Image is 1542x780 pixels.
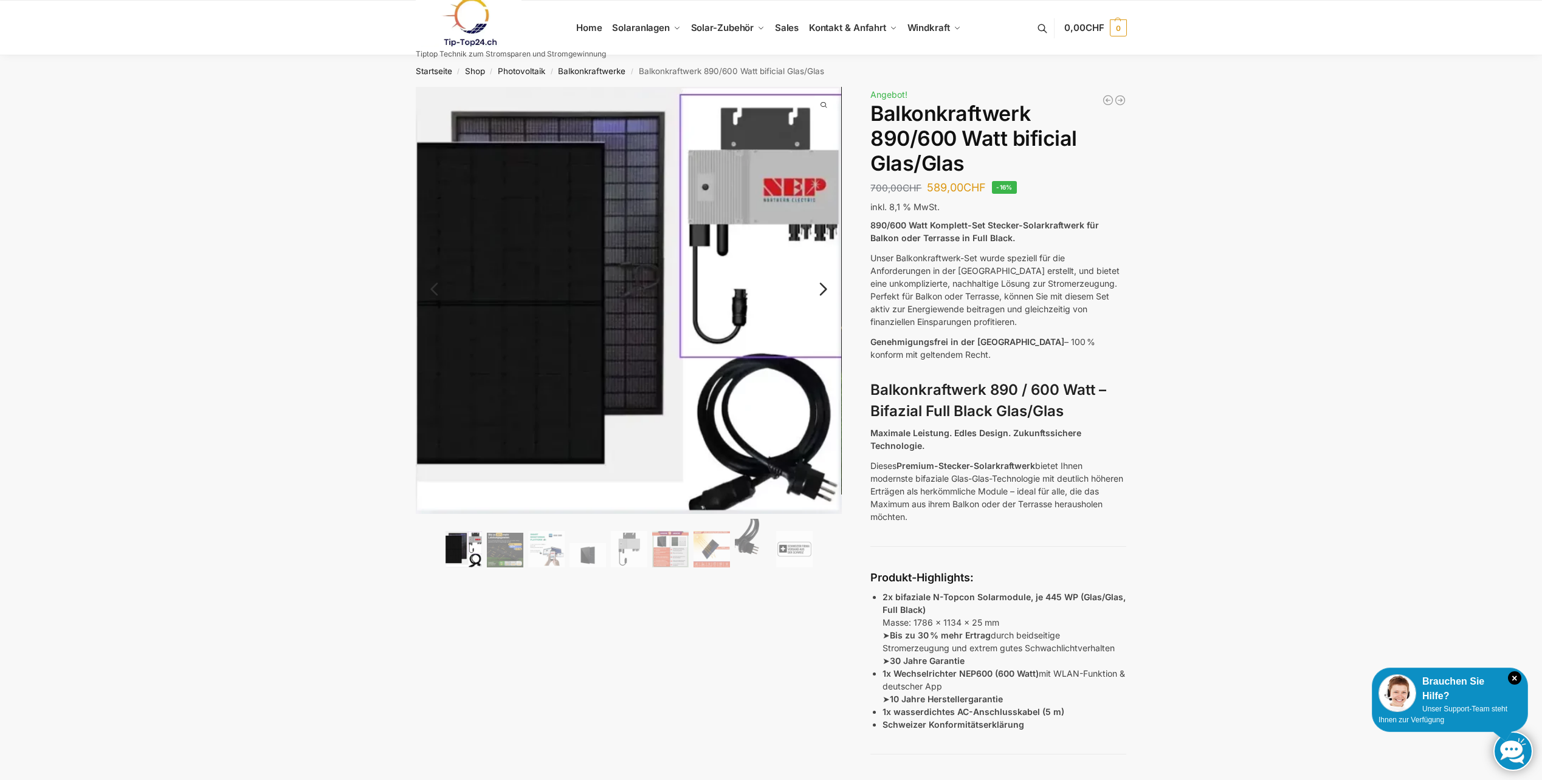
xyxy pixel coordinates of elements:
[611,531,647,567] img: Balkonkraftwerk 890/600 Watt bificial Glas/Glas – Bild 5
[558,66,625,76] a: Balkonkraftwerke
[902,1,966,55] a: Windkraft
[870,182,921,194] bdi: 700,00
[890,630,991,640] strong: Bis zu 30 % mehr Ertrag
[883,592,1126,615] strong: 2x bifaziale N-Topcon Solarmodule, je 445 WP (Glas/Glas, Full Black)
[870,459,1126,523] p: Dieses bietet Ihnen modernste bifaziale Glas-Glas-Technologie mit deutlich höheren Erträgen als h...
[870,251,1126,328] p: Unser Balkonkraftwerk-Set wurde speziell für die Anforderungen in der [GEOGRAPHIC_DATA] erstellt,...
[570,543,606,567] img: Maysun
[394,55,1148,87] nav: Breadcrumb
[883,667,1126,705] p: mit WLAN-Funktion & deutscher App ➤
[809,22,886,33] span: Kontakt & Anfahrt
[870,337,1064,347] span: Genehmigungsfrei in der [GEOGRAPHIC_DATA]
[1064,22,1104,33] span: 0,00
[890,655,965,666] strong: 30 Jahre Garantie
[607,1,686,55] a: Solaranlagen
[652,531,689,567] img: Bificial im Vergleich zu billig Modulen
[992,181,1017,194] span: -16%
[735,519,771,567] img: Anschlusskabel-3meter_schweizer-stecker
[545,67,558,77] span: /
[897,460,1035,471] strong: Premium-Stecker-Solarkraftwerk
[1102,94,1114,106] a: 890/600 Watt Solarkraftwerk + 2,7 KW Batteriespeicher Genehmigungsfrei
[1379,705,1507,724] span: Unser Support-Team steht Ihnen zur Verfügung
[694,531,730,567] img: Bificial 30 % mehr Leistung
[870,337,1095,360] span: – 100 % konform mit geltendem Recht.
[612,22,670,33] span: Solaranlagen
[870,202,940,212] span: inkl. 8,1 % MwSt.
[416,50,606,58] p: Tiptop Technik zum Stromsparen und Stromgewinnung
[769,1,804,55] a: Sales
[903,182,921,194] span: CHF
[485,67,498,77] span: /
[625,67,638,77] span: /
[870,428,1081,451] strong: Maximale Leistung. Edles Design. Zukunftssichere Technologie.
[776,531,813,567] img: Balkonkraftwerk 890/600 Watt bificial Glas/Glas – Bild 9
[890,694,1003,704] strong: 10 Jahre Herstellergarantie
[883,668,1039,679] strong: 1x Wechselrichter NEP600 (600 Watt)
[963,181,986,194] span: CHF
[416,87,842,514] img: Balkonkraftwerk 890/600 Watt bificial Glas/Glas 1
[487,533,523,567] img: Balkonkraftwerk 890/600 Watt bificial Glas/Glas – Bild 2
[1379,674,1416,712] img: Customer service
[841,87,1268,494] img: Balkonkraftwerk 890/600 Watt bificial Glas/Glas 3
[870,89,907,100] span: Angebot!
[870,571,974,584] strong: Produkt-Highlights:
[446,531,482,567] img: Bificiales Hochleistungsmodul
[416,66,452,76] a: Startseite
[452,67,465,77] span: /
[1086,22,1104,33] span: CHF
[870,101,1126,176] h1: Balkonkraftwerk 890/600 Watt bificial Glas/Glas
[528,531,565,567] img: Balkonkraftwerk 890/600 Watt bificial Glas/Glas – Bild 3
[1064,10,1126,46] a: 0,00CHF 0
[686,1,769,55] a: Solar-Zubehör
[1508,671,1521,685] i: Schließen
[1379,674,1521,703] div: Brauchen Sie Hilfe?
[498,66,545,76] a: Photovoltaik
[870,381,1106,420] strong: Balkonkraftwerk 890 / 600 Watt – Bifazial Full Black Glas/Glas
[883,590,1126,667] p: Masse: 1786 x 1134 x 25 mm ➤ durch beidseitige Stromerzeugung und extrem gutes Schwachlichtverhal...
[883,719,1024,730] strong: Schweizer Konformitätserklärung
[1114,94,1126,106] a: Steckerkraftwerk 890/600 Watt, mit Ständer für Terrasse inkl. Lieferung
[883,706,1064,717] strong: 1x wasserdichtes AC-Anschlusskabel (5 m)
[775,22,799,33] span: Sales
[907,22,950,33] span: Windkraft
[691,22,754,33] span: Solar-Zubehör
[1110,19,1127,36] span: 0
[927,181,986,194] bdi: 589,00
[465,66,485,76] a: Shop
[804,1,902,55] a: Kontakt & Anfahrt
[870,220,1099,243] strong: 890/600 Watt Komplett-Set Stecker-Solarkraftwerk für Balkon oder Terrasse in Full Black.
